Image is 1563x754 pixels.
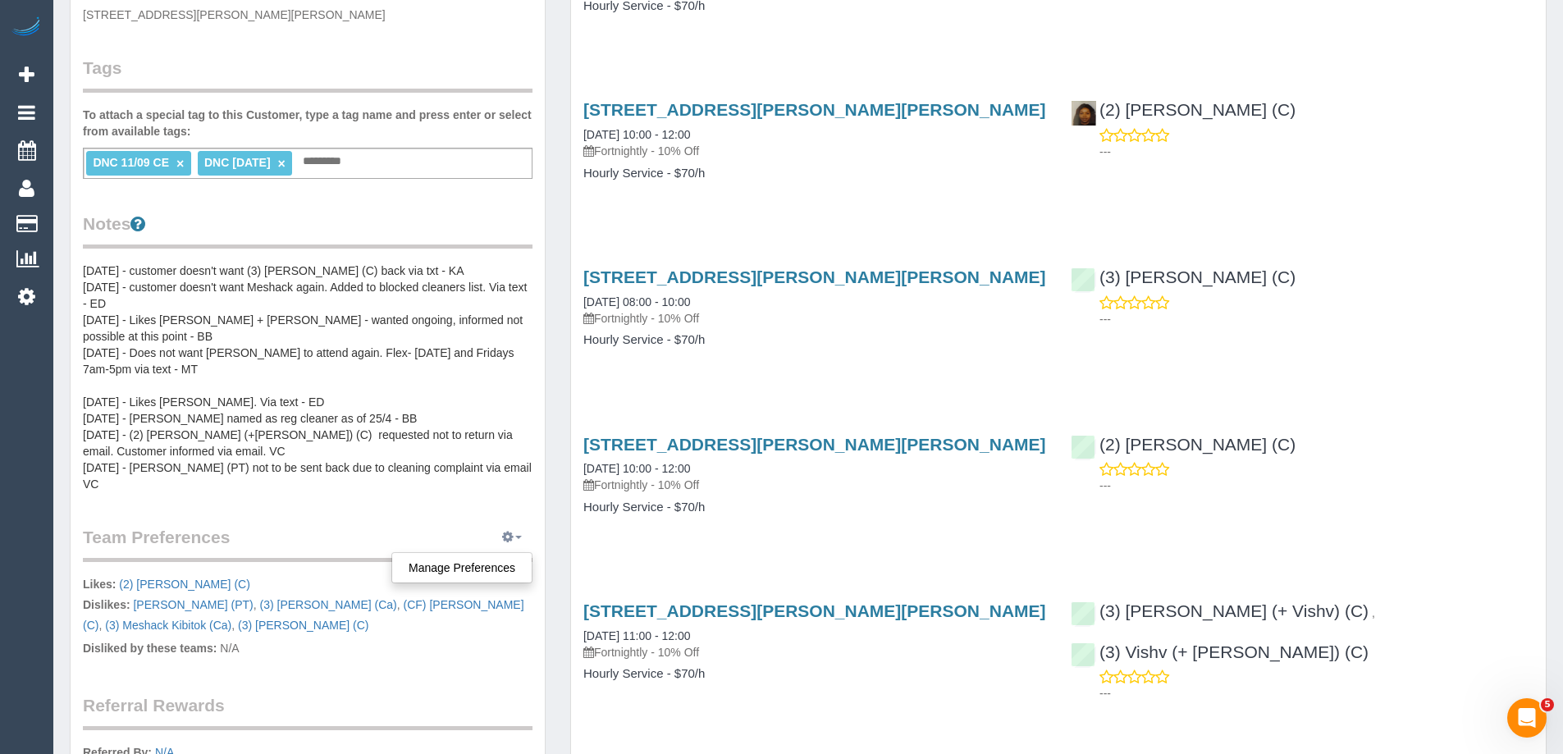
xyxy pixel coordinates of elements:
legend: Tags [83,56,532,93]
span: DNC 11/09 CE [93,156,169,169]
a: (2) [PERSON_NAME] (C) [119,578,249,591]
p: --- [1099,685,1533,701]
a: [PERSON_NAME] (PT) [133,598,253,611]
a: [DATE] 08:00 - 10:00 [583,295,690,308]
span: N/A [220,642,239,655]
a: (CF) [PERSON_NAME] (C) [83,598,524,632]
a: [STREET_ADDRESS][PERSON_NAME][PERSON_NAME] [583,601,1046,620]
span: , [102,619,235,632]
p: Fortnightly - 10% Off [583,143,1046,159]
p: --- [1099,311,1533,327]
p: --- [1099,478,1533,494]
a: [STREET_ADDRESS][PERSON_NAME][PERSON_NAME] [583,267,1046,286]
legend: Notes [83,212,532,249]
a: (3) Meshack Kibitok (Ca) [105,619,231,632]
a: [DATE] 10:00 - 12:00 [583,462,690,475]
span: DNC [DATE] [204,156,271,169]
span: 5 [1541,698,1554,711]
p: Fortnightly - 10% Off [583,644,1046,660]
iframe: Intercom live chat [1507,698,1547,738]
a: (3) [PERSON_NAME] (+ Vishv) (C) [1071,601,1369,620]
img: Automaid Logo [10,16,43,39]
pre: [DATE] - customer doesn't want (3) [PERSON_NAME] (C) back via txt - KA [DATE] - customer doesn't ... [83,263,532,492]
label: Disliked by these teams: [83,640,217,656]
a: (3) [PERSON_NAME] (C) [238,619,368,632]
a: [DATE] 10:00 - 12:00 [583,128,690,141]
label: Dislikes: [83,596,130,613]
legend: Referral Rewards [83,693,532,730]
h4: Hourly Service - $70/h [583,500,1046,514]
h4: Hourly Service - $70/h [583,167,1046,181]
span: [STREET_ADDRESS][PERSON_NAME][PERSON_NAME] [83,8,386,21]
label: To attach a special tag to this Customer, type a tag name and press enter or select from availabl... [83,107,532,139]
a: (3) [PERSON_NAME] (Ca) [260,598,397,611]
a: [DATE] 11:00 - 12:00 [583,629,690,642]
a: (3) Vishv (+ [PERSON_NAME]) (C) [1071,642,1369,661]
span: , [83,598,524,632]
label: Likes: [83,576,116,592]
a: (2) [PERSON_NAME] (C) [1071,100,1296,119]
p: Fortnightly - 10% Off [583,310,1046,327]
h4: Hourly Service - $70/h [583,333,1046,347]
a: (2) [PERSON_NAME] (C) [1071,435,1296,454]
a: Manage Preferences [392,557,532,578]
h4: Hourly Service - $70/h [583,667,1046,681]
a: [STREET_ADDRESS][PERSON_NAME][PERSON_NAME] [583,435,1046,454]
a: [STREET_ADDRESS][PERSON_NAME][PERSON_NAME] [583,100,1046,119]
span: , [133,598,256,611]
a: × [278,157,286,171]
p: Fortnightly - 10% Off [583,477,1046,493]
a: × [176,157,184,171]
a: (3) [PERSON_NAME] (C) [1071,267,1296,286]
p: --- [1099,144,1533,160]
img: (2) Nyasha Mahofa (C) [1072,101,1096,126]
span: , [257,598,400,611]
legend: Team Preferences [83,525,532,562]
span: , [1372,606,1375,619]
